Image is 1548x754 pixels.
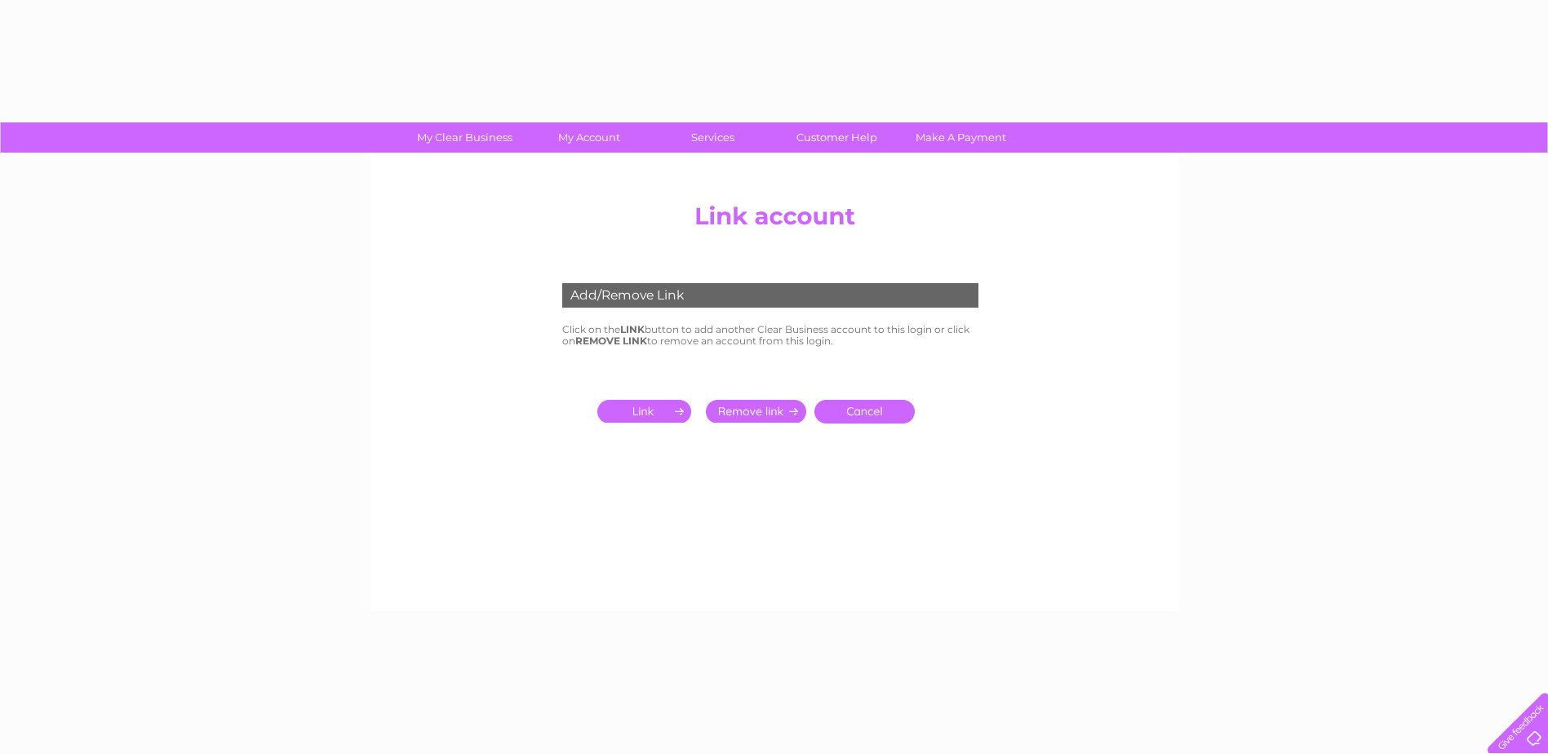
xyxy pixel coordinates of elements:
[814,400,915,424] a: Cancel
[597,400,698,423] input: Submit
[562,283,978,308] div: Add/Remove Link
[706,400,806,423] input: Submit
[521,122,656,153] a: My Account
[894,122,1028,153] a: Make A Payment
[620,323,645,335] b: LINK
[575,335,647,347] b: REMOVE LINK
[558,320,991,351] td: Click on the button to add another Clear Business account to this login or click on to remove an ...
[397,122,532,153] a: My Clear Business
[770,122,904,153] a: Customer Help
[645,122,780,153] a: Services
